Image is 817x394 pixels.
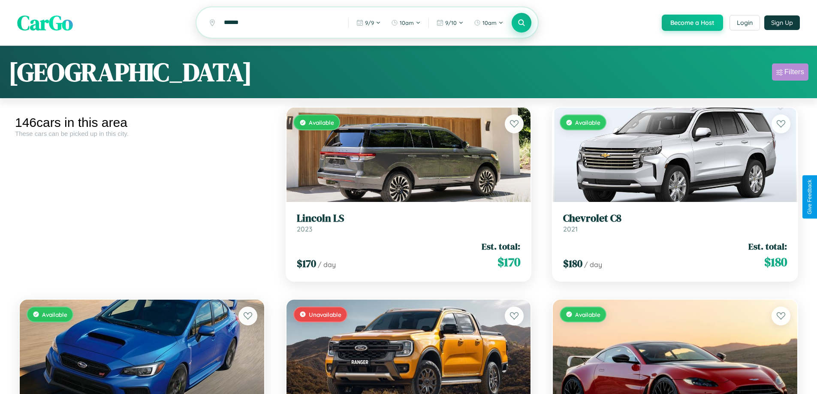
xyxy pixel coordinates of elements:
[309,311,341,318] span: Unavailable
[365,19,374,26] span: 9 / 9
[445,19,457,26] span: 9 / 10
[563,225,578,233] span: 2021
[772,63,808,81] button: Filters
[297,212,521,225] h3: Lincoln LS
[387,16,425,30] button: 10am
[15,130,269,137] div: These cars can be picked up in this city.
[748,240,787,253] span: Est. total:
[400,19,414,26] span: 10am
[297,212,521,233] a: Lincoln LS2023
[662,15,723,31] button: Become a Host
[482,240,520,253] span: Est. total:
[432,16,468,30] button: 9/10
[318,260,336,269] span: / day
[497,253,520,271] span: $ 170
[42,311,67,318] span: Available
[297,225,312,233] span: 2023
[730,15,760,30] button: Login
[470,16,508,30] button: 10am
[482,19,497,26] span: 10am
[563,256,582,271] span: $ 180
[784,68,804,76] div: Filters
[575,119,600,126] span: Available
[575,311,600,318] span: Available
[807,180,813,214] div: Give Feedback
[9,54,252,90] h1: [GEOGRAPHIC_DATA]
[309,119,334,126] span: Available
[764,15,800,30] button: Sign Up
[352,16,385,30] button: 9/9
[297,256,316,271] span: $ 170
[563,212,787,225] h3: Chevrolet C8
[563,212,787,233] a: Chevrolet C82021
[15,115,269,130] div: 146 cars in this area
[764,253,787,271] span: $ 180
[584,260,602,269] span: / day
[17,9,73,37] span: CarGo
